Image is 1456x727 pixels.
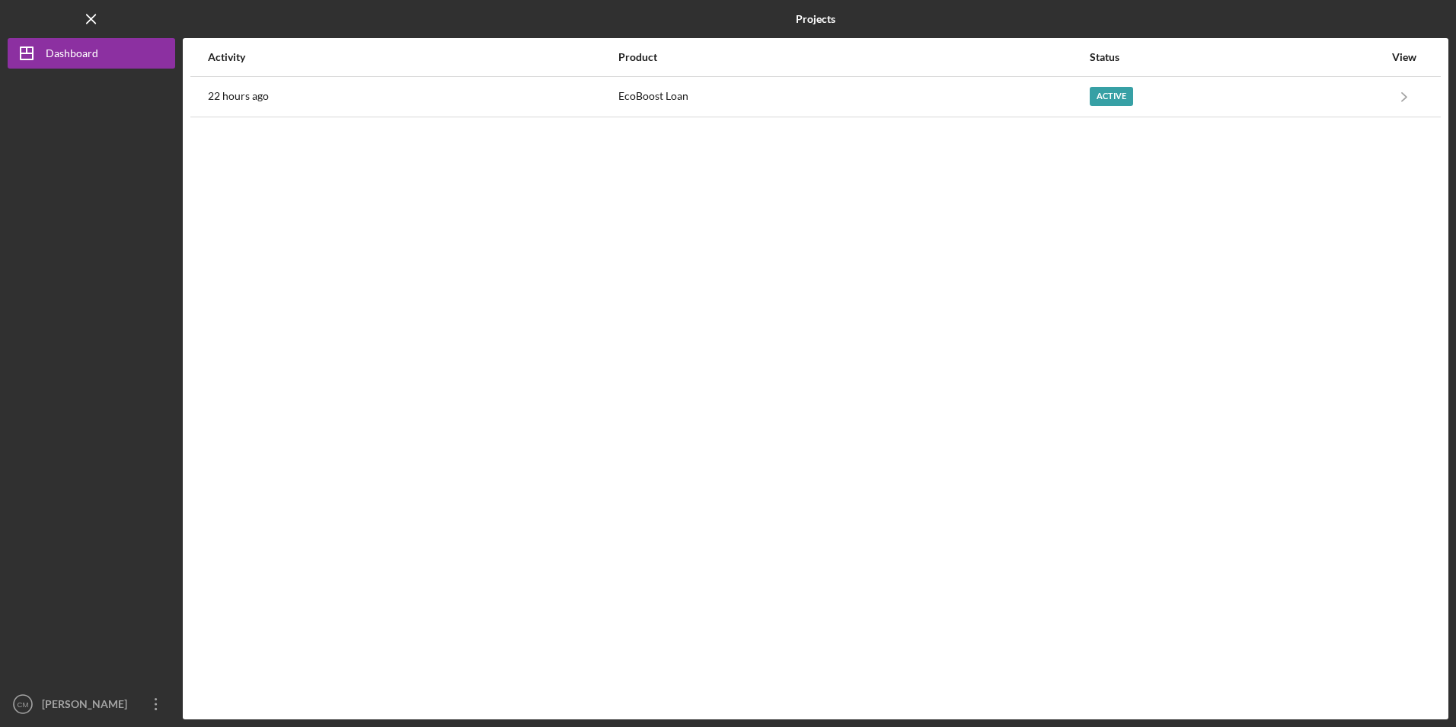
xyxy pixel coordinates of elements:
[46,38,98,72] div: Dashboard
[18,700,29,709] text: CM
[796,13,835,25] b: Projects
[8,38,175,69] button: Dashboard
[618,51,1087,63] div: Product
[208,90,269,102] time: 2025-09-25 18:30
[1090,87,1133,106] div: Active
[8,689,175,719] button: CM[PERSON_NAME]
[208,51,617,63] div: Activity
[618,78,1087,116] div: EcoBoost Loan
[1090,51,1384,63] div: Status
[38,689,137,723] div: [PERSON_NAME]
[1385,51,1423,63] div: View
